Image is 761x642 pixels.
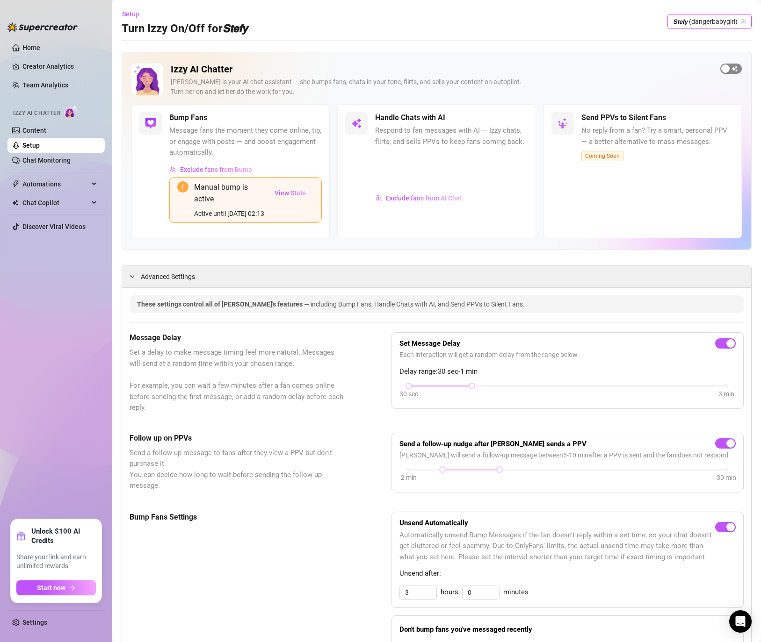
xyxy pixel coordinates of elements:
[122,7,147,21] button: Setup
[130,273,135,279] span: expanded
[180,166,252,173] span: Exclude fans from Bump
[351,118,362,129] img: svg%3e
[171,64,713,75] h2: Izzy AI Chatter
[717,472,736,483] div: 30 min
[171,77,713,97] div: [PERSON_NAME] is your AI chat assistant — she bumps fans, chats in your tone, flirts, and sells y...
[169,112,207,123] h5: Bump Fans
[12,180,20,188] span: thunderbolt
[718,389,734,399] div: 3 min
[22,195,89,210] span: Chat Copilot
[376,195,382,201] img: svg%3e
[16,580,96,595] button: Start nowarrow-right
[130,271,141,281] div: expanded
[169,162,253,177] button: Exclude fans from Bump
[131,64,163,95] img: Izzy AI Chatter
[399,530,715,563] span: Automatically unsend Bump Messages if the fan doesn't reply within a set time, so your chat doesn...
[22,223,86,230] a: Discover Viral Videos
[130,347,345,413] span: Set a delay to make message timing feel more natural. Messages will send at a random time within ...
[22,619,47,626] a: Settings
[741,19,747,24] span: team
[16,553,96,571] span: Share your link and earn unlimited rewards
[503,587,529,598] span: minutes
[275,189,306,197] span: View Stats
[31,527,96,545] strong: Unlock $100 AI Credits
[581,112,666,123] h5: Send PPVs to Silent Fans
[375,112,445,123] h5: Handle Chats with AI
[22,177,89,192] span: Automations
[386,194,462,202] span: Exclude fans from AI Chat
[441,587,458,598] span: hours
[399,339,460,348] strong: Set Message Delay
[399,450,736,460] span: [PERSON_NAME] will send a follow-up message between 5 - 10 min after a PPV is sent and the fan do...
[194,208,267,219] div: Active until [DATE] 02:13
[22,157,71,164] a: Chat Monitoring
[130,433,345,444] h5: Follow up on PPVs
[581,125,734,147] span: No reply from a fan? Try a smart, personal PPV — a better alternative to mass messages.
[170,166,176,173] img: svg%3e
[399,440,587,448] strong: Send a follow-up nudge after [PERSON_NAME] sends a PPV
[130,332,345,343] h5: Message Delay
[399,625,532,634] strong: Don't bump fans you've messaged recently
[16,531,26,541] span: gift
[130,512,345,523] h5: Bump Fans Settings
[267,181,314,205] button: View Stats
[169,125,322,158] span: Message fans the moment they come online, tip, or engage with posts — and boost engagement automa...
[22,142,40,149] a: Setup
[399,366,736,378] span: Delay range: 30 sec - 1 min
[22,59,97,74] a: Creator Analytics
[122,21,247,36] h3: Turn Izzy On/Off for 𝙎𝙩𝙚𝙛𝙮
[375,125,528,147] span: Respond to fan messages with AI — Izzy chats, flirts, and sells PPVs to keep fans coming back.
[22,127,46,134] a: Content
[137,300,304,308] span: These settings control all of [PERSON_NAME]'s features
[399,568,736,579] span: Unsend after:
[64,105,79,119] img: AI Chatter
[673,14,746,29] span: 𝙎𝙩𝙚𝙛𝙮 (dangerbabygirl)
[399,519,468,527] strong: Unsend Automatically
[729,610,752,633] div: Open Intercom Messenger
[581,151,623,161] span: Coming Soon
[22,44,40,51] a: Home
[194,181,267,205] div: Manual bump is active
[69,585,76,591] span: arrow-right
[399,389,418,399] div: 30 sec
[7,22,78,32] img: logo-BBDzfeDw.svg
[12,200,18,206] img: Chat Copilot
[37,584,65,592] span: Start now
[122,10,139,18] span: Setup
[141,271,195,282] span: Advanced Settings
[130,448,345,492] span: Send a follow-up message to fans after they view a PPV but don't purchase it. You can decide how ...
[13,109,60,118] span: Izzy AI Chatter
[375,191,463,206] button: Exclude fans from AI Chat
[557,118,568,129] img: svg%3e
[22,81,68,89] a: Team Analytics
[401,472,417,483] div: 2 min
[399,350,736,360] span: Each interaction will get a random delay from the range below.
[145,118,156,129] img: svg%3e
[177,181,188,193] span: exclamation-circle
[304,300,525,308] span: — including Bump Fans, Handle Chats with AI, and Send PPVs to Silent Fans.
